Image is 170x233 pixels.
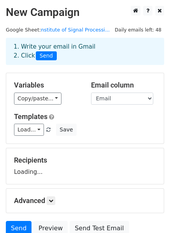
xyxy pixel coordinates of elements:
[91,81,156,89] h5: Email column
[41,27,110,33] a: nstitute of Signal Processi...
[112,26,164,34] span: Daily emails left: 48
[14,156,156,176] div: Loading...
[8,42,162,60] div: 1. Write your email in Gmail 2. Click
[14,81,79,89] h5: Variables
[6,6,164,19] h2: New Campaign
[36,51,57,61] span: Send
[14,112,47,121] a: Templates
[14,93,61,105] a: Copy/paste...
[6,27,110,33] small: Google Sheet:
[14,156,156,165] h5: Recipients
[14,124,44,136] a: Load...
[112,27,164,33] a: Daily emails left: 48
[56,124,76,136] button: Save
[14,196,156,205] h5: Advanced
